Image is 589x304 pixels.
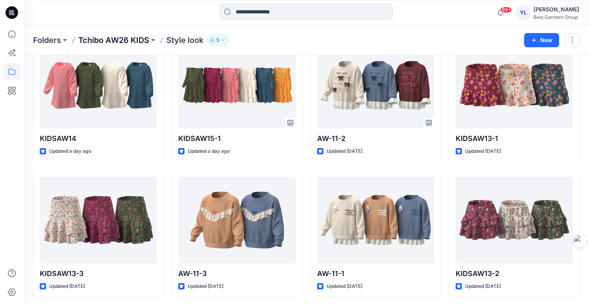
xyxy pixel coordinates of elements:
p: KIDSAW13-2 [456,268,573,279]
a: AW-11-3 [178,177,295,263]
a: Folders [33,35,61,46]
a: KIDSAW13-2 [456,177,573,263]
p: Updated [DATE] [327,147,362,156]
div: YL [516,6,530,20]
a: KIDSAW14 [40,42,157,128]
a: KIDSAW13-1 [456,42,573,128]
p: KIDSAW13-1 [456,133,573,144]
p: AW-11-2 [317,133,434,144]
a: KIDSAW13-3 [40,177,157,263]
p: Updated [DATE] [465,282,501,291]
div: [PERSON_NAME] [534,5,579,14]
button: New [524,33,559,47]
p: KIDSAW13-3 [40,268,157,279]
a: AW-11-2 [317,42,434,128]
p: KIDSAW14 [40,133,157,144]
a: AW-11-1 [317,177,434,263]
p: Updated [DATE] [465,147,501,156]
p: AW-11-1 [317,268,434,279]
p: AW-11-3 [178,268,295,279]
p: KIDSAW15-1 [178,133,295,144]
p: Style look [166,35,203,46]
div: Best Garment Group [534,14,579,20]
a: KIDSAW15-1 [178,42,295,128]
p: 5 [216,36,219,44]
p: Updated a day ago [49,147,91,156]
p: Updated [DATE] [188,282,223,291]
span: 99+ [500,7,512,13]
button: 5 [207,35,229,46]
p: Updated a day ago [188,147,230,156]
a: Tchibo AW26 KIDS [78,35,149,46]
p: Updated [DATE] [327,282,362,291]
p: Updated [DATE] [49,282,85,291]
